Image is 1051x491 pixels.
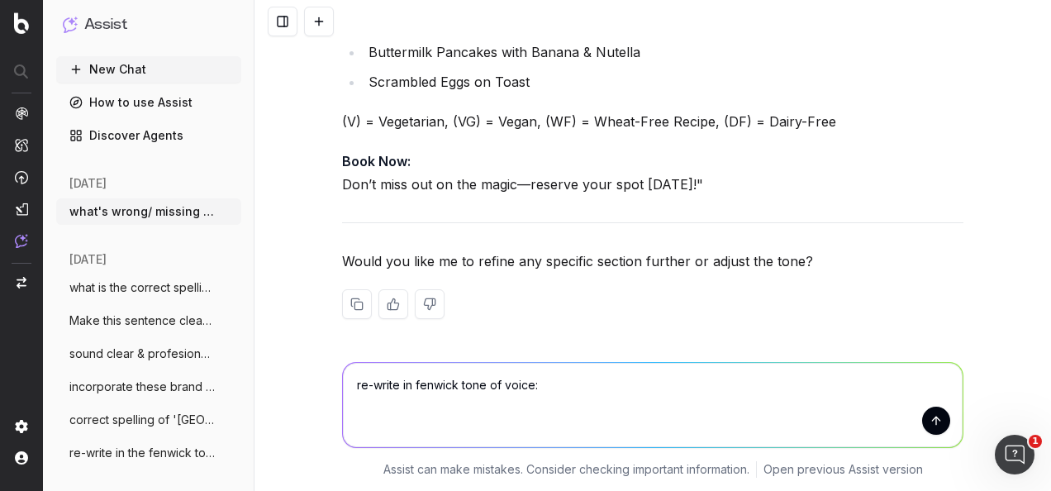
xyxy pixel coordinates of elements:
[69,203,215,220] span: what's wrong/ missing with this copy? Ti
[56,89,241,116] a: How to use Assist
[15,203,28,216] img: Studio
[63,17,78,32] img: Assist
[15,107,28,120] img: Analytics
[56,341,241,367] button: sound clear & profesional: Hi @[PERSON_NAME]
[364,41,963,64] li: Buttermilk Pancakes with Banana & Nutella
[56,198,241,225] button: what's wrong/ missing with this copy? Ti
[56,407,241,433] button: correct spelling of '[GEOGRAPHIC_DATA]'
[15,420,28,433] img: Setting
[84,13,127,36] h1: Assist
[342,150,963,196] p: Don’t miss out on the magic—reserve your spot [DATE]!"
[1029,435,1042,448] span: 1
[69,445,215,461] span: re-write in the fenwick tone of voice: C
[56,122,241,149] a: Discover Agents
[15,234,28,248] img: Assist
[383,461,749,478] p: Assist can make mistakes. Consider checking important information.
[15,170,28,184] img: Activation
[69,312,215,329] span: Make this sentence clear: 'Make magical
[69,279,215,296] span: what is the correct spelling of 'grown u
[56,56,241,83] button: New Chat
[364,70,963,93] li: Scrambled Eggs on Toast
[69,251,107,268] span: [DATE]
[69,412,215,428] span: correct spelling of '[GEOGRAPHIC_DATA]'
[56,374,241,400] button: incorporate these brand names: [PERSON_NAME]
[763,461,923,478] a: Open previous Assist version
[56,307,241,334] button: Make this sentence clear: 'Make magical
[69,175,107,192] span: [DATE]
[15,451,28,465] img: My account
[56,274,241,301] button: what is the correct spelling of 'grown u
[69,379,215,395] span: incorporate these brand names: [PERSON_NAME]
[342,250,963,273] p: Would you like me to refine any specific section further or adjust the tone?
[342,110,963,133] p: (V) = Vegetarian, (VG) = Vegan, (WF) = Wheat-Free Recipe, (DF) = Dairy-Free
[14,12,29,34] img: Botify logo
[343,363,963,447] textarea: re-write in fenwick tone of voice:
[56,440,241,466] button: re-write in the fenwick tone of voice: C
[17,277,26,288] img: Switch project
[69,346,215,362] span: sound clear & profesional: Hi @[PERSON_NAME]
[63,13,235,36] button: Assist
[342,153,411,169] strong: Book Now:
[15,138,28,152] img: Intelligence
[995,435,1034,474] iframe: Intercom live chat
